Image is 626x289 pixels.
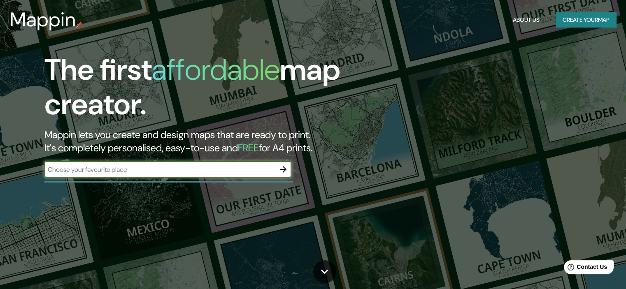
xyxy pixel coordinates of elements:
h1: affordable [152,51,280,89]
h5: FREE [238,141,259,154]
h3: Mappin [10,8,76,31]
h2: Mappin lets you create and design maps that are ready to print. It's completely personalised, eas... [44,128,358,155]
button: About Us [510,12,543,28]
img: mappin-pin [76,21,83,28]
h1: The first map creator. [44,53,358,128]
iframe: Help widget launcher [553,257,617,280]
input: Choose your favourite place [44,165,275,174]
button: Create yourmap [556,12,616,28]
